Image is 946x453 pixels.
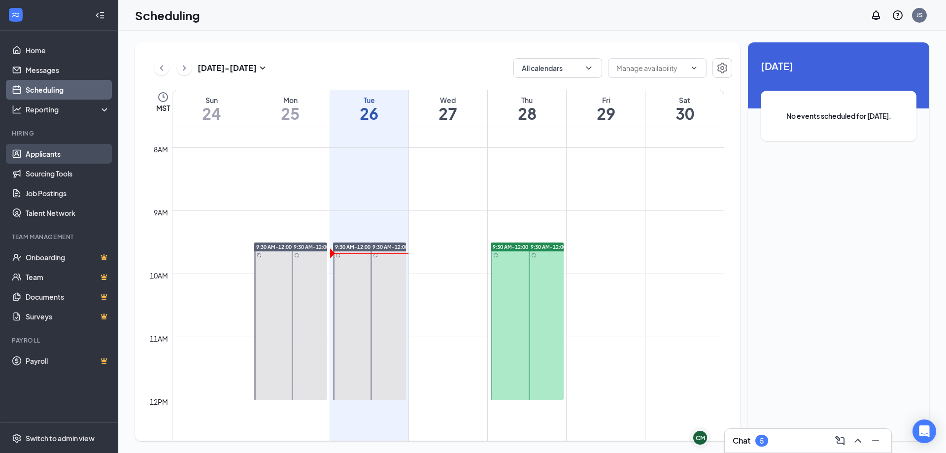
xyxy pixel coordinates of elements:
span: 9:30 AM-12:00 PM [372,244,416,250]
a: August 27, 2025 [409,90,487,127]
span: 9:30 AM-12:00 PM [256,244,300,250]
div: Sat [645,95,724,105]
div: Thu [488,95,566,105]
span: [DATE] [761,58,916,73]
svg: Collapse [95,10,105,20]
svg: Settings [12,433,22,443]
button: ChevronLeft [154,61,169,75]
h1: 28 [488,105,566,122]
div: Switch to admin view [26,433,95,443]
svg: QuestionInfo [892,9,904,21]
svg: Sync [257,253,262,258]
h3: Chat [733,435,750,446]
h3: [DATE] - [DATE] [198,63,257,73]
a: August 29, 2025 [567,90,645,127]
a: Scheduling [26,80,110,100]
span: 9:30 AM-12:00 PM [531,244,574,250]
a: Home [26,40,110,60]
span: 9:30 AM-12:00 PM [294,244,338,250]
button: ChevronUp [850,433,866,449]
svg: ChevronLeft [157,62,167,74]
span: 9:30 AM-12:00 PM [493,244,537,250]
a: August 25, 2025 [251,90,330,127]
svg: Sync [373,253,378,258]
a: Applicants [26,144,110,164]
svg: SmallChevronDown [257,62,269,74]
a: SurveysCrown [26,307,110,326]
a: OnboardingCrown [26,247,110,267]
div: Wed [409,95,487,105]
button: ChevronRight [177,61,192,75]
div: 5 [760,437,764,445]
a: Messages [26,60,110,80]
a: August 28, 2025 [488,90,566,127]
h1: 26 [330,105,408,122]
svg: ComposeMessage [834,435,846,447]
div: 9am [152,207,170,218]
a: PayrollCrown [26,351,110,371]
svg: Minimize [870,435,881,447]
div: 12pm [148,396,170,407]
svg: Settings [716,62,728,74]
a: Job Postings [26,183,110,203]
h1: Scheduling [135,7,200,24]
h1: 29 [567,105,645,122]
svg: ChevronRight [179,62,189,74]
a: Talent Network [26,203,110,223]
a: August 30, 2025 [645,90,724,127]
span: No events scheduled for [DATE]. [780,110,897,121]
svg: Analysis [12,105,22,114]
button: ComposeMessage [832,433,848,449]
button: Minimize [868,433,883,449]
button: All calendarsChevronDown [513,58,602,78]
svg: ChevronDown [690,64,698,72]
button: Settings [712,58,732,78]
div: JS [916,11,923,19]
div: CM [696,434,705,442]
div: Open Intercom Messenger [912,419,936,443]
svg: Clock [157,91,169,103]
div: 8am [152,144,170,155]
a: Sourcing Tools [26,164,110,183]
div: Fri [567,95,645,105]
h1: 25 [251,105,330,122]
div: Mon [251,95,330,105]
svg: WorkstreamLogo [11,10,21,20]
div: Sun [172,95,251,105]
div: Reporting [26,105,110,114]
input: Manage availability [616,63,686,73]
svg: Sync [294,253,299,258]
div: Payroll [12,336,108,345]
h1: 27 [409,105,487,122]
svg: Sync [336,253,340,258]
div: 11am [148,333,170,344]
svg: Notifications [870,9,882,21]
h1: 30 [645,105,724,122]
a: August 24, 2025 [172,90,251,127]
div: Hiring [12,129,108,138]
svg: Sync [531,253,536,258]
svg: Sync [493,253,498,258]
span: 9:30 AM-12:00 PM [335,244,379,250]
a: DocumentsCrown [26,287,110,307]
a: TeamCrown [26,267,110,287]
div: Team Management [12,233,108,241]
svg: ChevronDown [584,63,594,73]
div: Tue [330,95,408,105]
h1: 24 [172,105,251,122]
div: 10am [148,270,170,281]
a: August 26, 2025 [330,90,408,127]
svg: ChevronUp [852,435,864,447]
span: MST [156,103,170,113]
